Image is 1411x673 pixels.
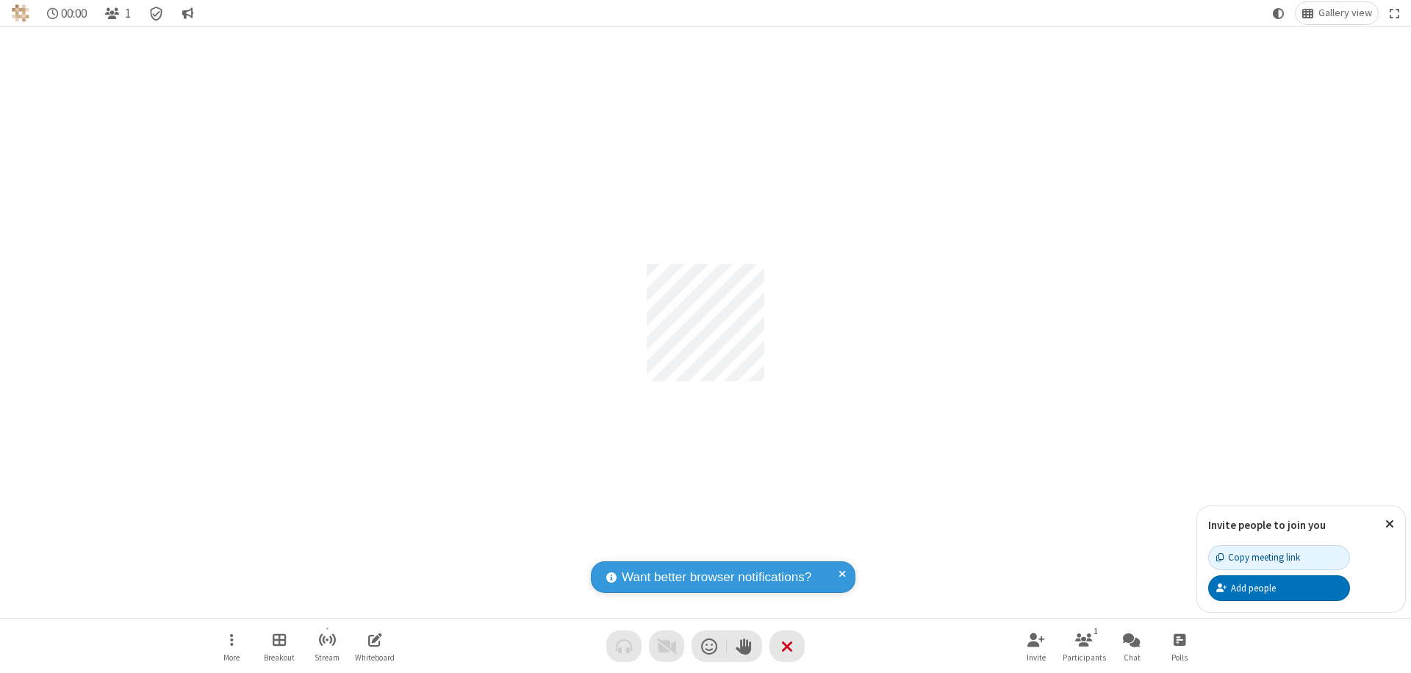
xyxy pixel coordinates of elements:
[1296,2,1378,24] button: Change layout
[1124,653,1141,662] span: Chat
[622,568,811,587] span: Want better browser notifications?
[61,7,87,21] span: 00:00
[1216,550,1300,564] div: Copy meeting link
[176,2,199,24] button: Conversation
[223,653,240,662] span: More
[1208,518,1326,532] label: Invite people to join you
[1374,506,1405,542] button: Close popover
[1384,2,1406,24] button: Fullscreen
[769,630,805,662] button: End or leave meeting
[353,625,397,667] button: Open shared whiteboard
[355,653,395,662] span: Whiteboard
[1014,625,1058,667] button: Invite participants (⌘+Shift+I)
[315,653,340,662] span: Stream
[1027,653,1046,662] span: Invite
[125,7,131,21] span: 1
[692,630,727,662] button: Send a reaction
[727,630,762,662] button: Raise hand
[12,4,29,22] img: QA Selenium DO NOT DELETE OR CHANGE
[606,630,642,662] button: Audio problem - check your Internet connection or call by phone
[1267,2,1290,24] button: Using system theme
[1110,625,1154,667] button: Open chat
[1063,653,1106,662] span: Participants
[1090,625,1102,638] div: 1
[1208,545,1350,570] button: Copy meeting link
[1157,625,1202,667] button: Open poll
[143,2,170,24] div: Meeting details Encryption enabled
[649,630,684,662] button: Video
[305,625,349,667] button: Start streaming
[1318,7,1372,19] span: Gallery view
[98,2,137,24] button: Open participant list
[1171,653,1188,662] span: Polls
[1208,575,1350,600] button: Add people
[264,653,295,662] span: Breakout
[41,2,93,24] div: Timer
[257,625,301,667] button: Manage Breakout Rooms
[209,625,254,667] button: Open menu
[1062,625,1106,667] button: Open participant list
